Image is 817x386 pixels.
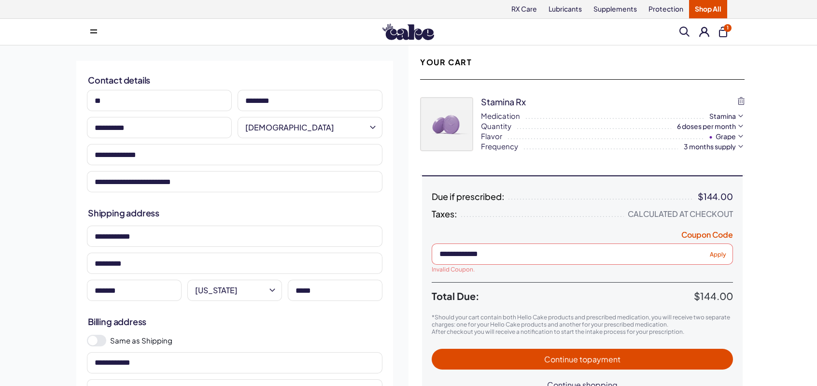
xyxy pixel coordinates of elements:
span: 1 [724,24,732,32]
span: Medication [481,111,520,121]
span: $144.00 [694,290,733,302]
h2: Shipping address [88,207,381,219]
button: 1 [719,27,727,37]
span: Taxes: [432,209,457,219]
img: Hello Cake [382,24,434,40]
span: Continue [544,354,620,364]
div: Calculated at Checkout [628,209,733,219]
span: After checkout you will receive a notification to start the intake process for your prescription. [432,328,684,335]
p: *Should your cart contain both Hello Cake products and prescribed medication, you will receive tw... [432,314,733,328]
span: to payment [579,354,620,364]
h2: Billing address [88,315,381,328]
div: $144.00 [698,192,733,201]
span: Due if prescribed: [432,192,505,201]
button: Coupon Code [681,229,733,243]
h2: Your Cart [420,57,472,68]
span: Frequency [481,141,518,151]
div: Stamina Rx [481,96,526,108]
div: Invalid Coupon. [432,266,475,274]
h2: Contact details [88,74,381,86]
span: Quantity [481,121,511,131]
button: Continue topayment [432,349,733,370]
img: dYGgxq6Is0qDJewD8An5j2aYorFkvSoZ2zUU4pnY.webp [421,98,473,151]
label: Same as Shipping [110,335,382,345]
span: Flavor [481,131,502,141]
span: Total Due: [432,290,694,302]
button: Apply [706,248,730,260]
span: Apply [710,250,726,257]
